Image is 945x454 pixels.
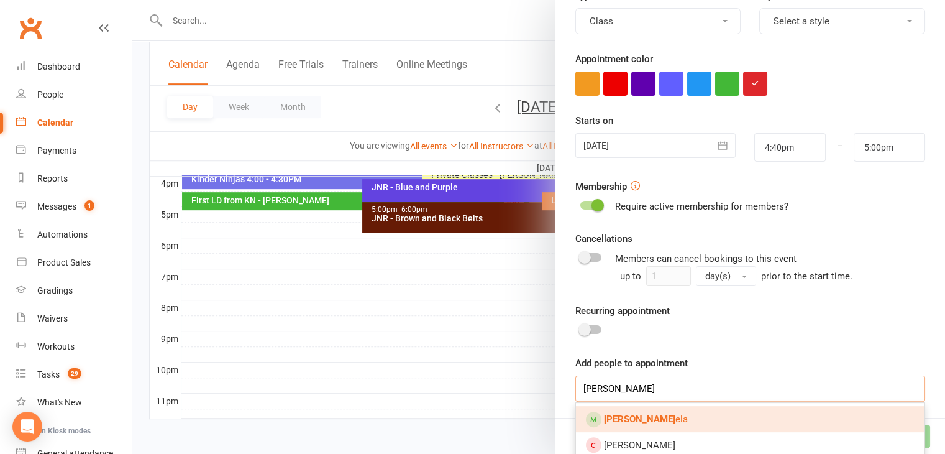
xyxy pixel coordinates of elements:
[575,8,741,34] button: Class
[575,303,670,318] label: Recurring appointment
[761,271,852,282] span: prior to the start time.
[68,368,81,379] span: 29
[37,174,68,183] div: Reports
[705,271,731,282] span: day(s)
[759,8,925,34] button: Select a style
[16,277,131,305] a: Gradings
[37,229,88,239] div: Automations
[37,62,80,72] div: Dashboard
[37,341,75,351] div: Workouts
[16,333,131,361] a: Workouts
[604,414,688,425] span: ela
[16,109,131,137] a: Calendar
[774,16,829,27] span: Select a style
[575,179,627,194] label: Membership
[16,165,131,193] a: Reports
[37,369,60,379] div: Tasks
[604,414,675,425] strong: [PERSON_NAME]
[37,397,82,407] div: What's New
[16,361,131,389] a: Tasks 29
[15,12,46,44] a: Clubworx
[16,389,131,417] a: What's New
[16,249,131,277] a: Product Sales
[16,305,131,333] a: Waivers
[37,146,76,155] div: Payments
[16,137,131,165] a: Payments
[615,251,925,286] div: Members can cancel bookings to this event
[575,231,632,246] label: Cancellations
[575,356,688,371] label: Add people to appointment
[620,266,756,286] div: up to
[16,221,131,249] a: Automations
[615,199,788,214] div: Require active membership for members?
[825,133,855,162] div: –
[575,376,925,402] input: Search and members and prospects
[84,200,94,211] span: 1
[604,440,675,451] span: [PERSON_NAME]
[37,257,91,267] div: Product Sales
[16,53,131,81] a: Dashboard
[575,113,613,128] label: Starts on
[575,52,653,67] label: Appointment color
[37,285,73,295] div: Gradings
[37,313,68,323] div: Waivers
[37,202,76,211] div: Messages
[16,193,131,221] a: Messages 1
[590,16,613,27] span: Class
[16,81,131,109] a: People
[12,412,42,442] div: Open Intercom Messenger
[37,90,63,100] div: People
[696,266,756,286] button: day(s)
[37,118,73,127] div: Calendar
